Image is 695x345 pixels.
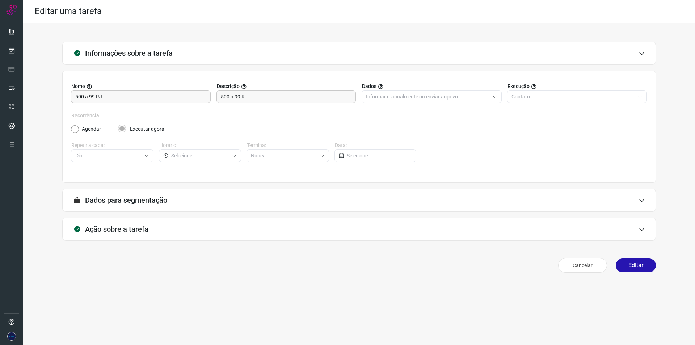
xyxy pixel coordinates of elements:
label: Termina: [247,142,329,149]
label: Horário: [159,142,241,149]
input: Selecione o tipo de envio [511,91,635,103]
h2: Editar uma tarefa [35,6,102,17]
img: Logo [6,4,17,15]
h3: Dados para segmentação [85,196,167,205]
span: Descrição [217,83,240,90]
button: Editar [616,258,656,272]
h3: Informações sobre a tarefa [85,49,173,58]
span: Execução [507,83,530,90]
input: Selecione [251,150,317,162]
input: Selecione [171,150,229,162]
input: Forneça uma breve descrição da sua tarefa. [221,91,352,103]
img: ec3b18c95a01f9524ecc1107e33c14f6.png [7,332,16,341]
button: Cancelar [558,258,607,273]
input: Digite o nome para a sua tarefa. [75,91,206,103]
span: Dados [362,83,376,90]
input: Selecione o tipo de envio [366,91,489,103]
span: Nome [71,83,85,90]
label: Executar agora [130,125,164,133]
label: Data: [335,142,417,149]
label: Recorrência [71,112,647,119]
input: Selecione [75,150,141,162]
h3: Ação sobre a tarefa [85,225,148,233]
label: Repetir a cada: [71,142,153,149]
label: Agendar [82,125,101,133]
input: Selecione [347,150,412,162]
